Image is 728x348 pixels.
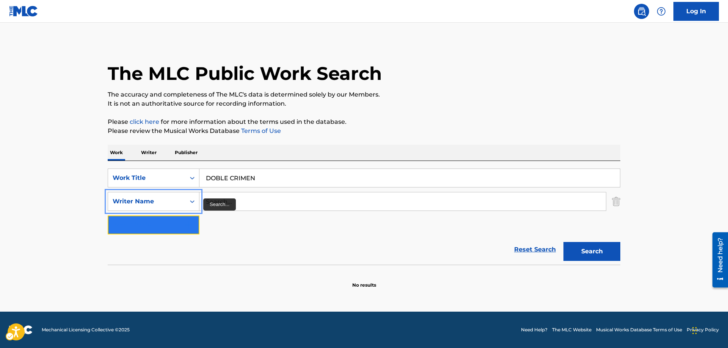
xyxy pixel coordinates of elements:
[657,7,666,16] img: help
[692,319,697,342] div: Drag
[139,145,159,161] p: Writer
[690,312,728,348] div: Chat Widget
[612,192,620,211] img: Delete Criterion
[596,326,682,333] a: Musical Works Database Terms of Use
[184,220,193,229] img: 9d2ae6d4665cec9f34b9.svg
[113,173,181,183] div: Work Title
[108,169,620,265] form: Search Form
[108,145,125,161] p: Work
[9,325,33,334] img: logo
[352,273,376,289] p: No results
[108,99,620,108] p: It is not an authoritative source for recording information.
[199,169,620,187] input: Search...
[108,90,620,99] p: The accuracy and completeness of The MLC's data is determined solely by our Members.
[521,326,548,333] a: Need Help?
[199,192,606,211] input: Search...
[108,62,382,85] h1: The MLC Public Work Search
[687,326,719,333] a: Privacy Policy
[637,7,646,16] img: search
[510,241,560,258] a: Reset Search
[9,6,38,17] img: MLC Logo
[108,215,199,234] button: Add Criteria
[240,127,281,134] a: Terms of Use
[690,312,728,348] iframe: Hubspot Iframe
[42,326,130,333] span: Mechanical Licensing Collective © 2025
[673,2,719,21] a: Log In
[108,117,620,126] p: Please for more information about the terms used in the database.
[552,326,591,333] a: The MLC Website
[130,118,159,125] a: click here
[108,126,620,136] p: Please review the Musical Works Database
[113,197,181,206] div: Writer Name
[173,145,200,161] p: Publisher
[707,229,728,290] iframe: Iframe
[563,242,620,261] button: Search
